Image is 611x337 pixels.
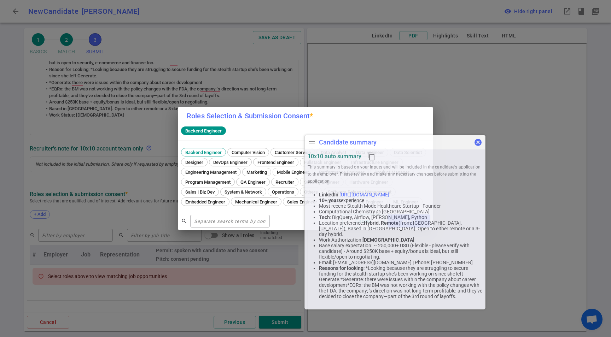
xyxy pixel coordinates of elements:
[190,215,270,227] input: Separate search terms by comma or space
[183,199,228,205] span: Embedded Engineer
[183,179,233,185] span: Program Management
[229,150,267,155] span: Computer Vision
[269,189,297,195] span: Operations
[233,199,280,205] span: Mechanical Engineer
[244,170,269,175] span: Marketing
[183,160,206,165] span: Designer
[183,170,239,175] span: Engineering Management
[302,189,320,195] span: Others
[285,199,320,205] span: Sales Engineer
[273,179,297,185] span: Recruiter
[274,170,312,175] span: Mobile Engineer
[238,179,268,185] span: QA Engineer
[181,218,187,224] span: search
[302,160,344,165] span: Fullstack Engineer
[302,179,342,185] span: Security Engineer
[187,112,313,120] label: Roles Selection & Submission Consent
[211,160,250,165] span: DevOps Engineer
[255,160,297,165] span: Frontend Engineer
[183,189,217,195] span: Sales | Biz Dev
[183,150,224,155] span: Backend Engineer
[182,128,225,134] span: Backend Engineer
[222,189,264,195] span: System & Network
[272,150,313,155] span: Customer Service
